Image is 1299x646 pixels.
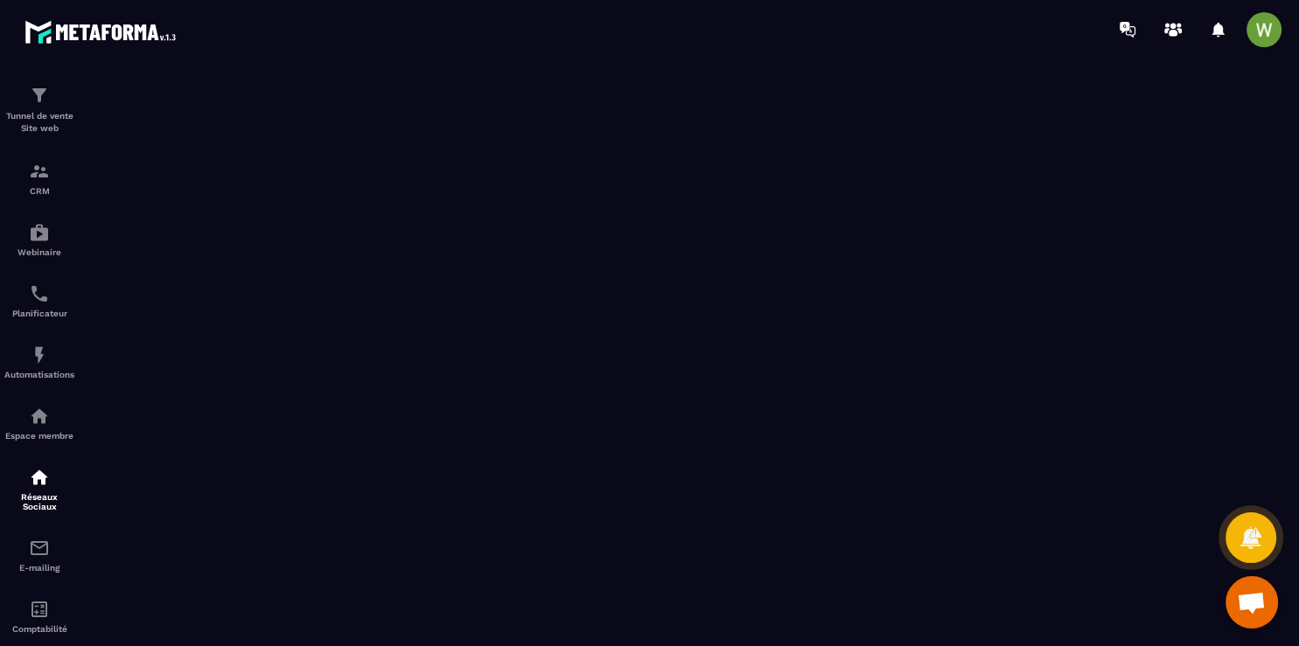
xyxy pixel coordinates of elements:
p: CRM [4,186,74,196]
p: Webinaire [4,247,74,257]
p: Tunnel de vente Site web [4,110,74,135]
p: Espace membre [4,431,74,441]
p: Planificateur [4,309,74,318]
img: logo [24,16,182,48]
p: E-mailing [4,563,74,573]
a: automationsautomationsAutomatisations [4,331,74,392]
img: email [29,538,50,559]
img: formation [29,85,50,106]
a: schedulerschedulerPlanificateur [4,270,74,331]
img: social-network [29,467,50,488]
img: formation [29,161,50,182]
p: Automatisations [4,370,74,379]
a: emailemailE-mailing [4,524,74,586]
a: automationsautomationsWebinaire [4,209,74,270]
div: Open chat [1226,576,1278,629]
a: formationformationTunnel de vente Site web [4,72,74,148]
img: scheduler [29,283,50,304]
a: formationformationCRM [4,148,74,209]
img: accountant [29,599,50,620]
p: Réseaux Sociaux [4,492,74,511]
p: Comptabilité [4,624,74,634]
a: social-networksocial-networkRéseaux Sociaux [4,454,74,524]
img: automations [29,406,50,427]
a: automationsautomationsEspace membre [4,392,74,454]
img: automations [29,344,50,365]
img: automations [29,222,50,243]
